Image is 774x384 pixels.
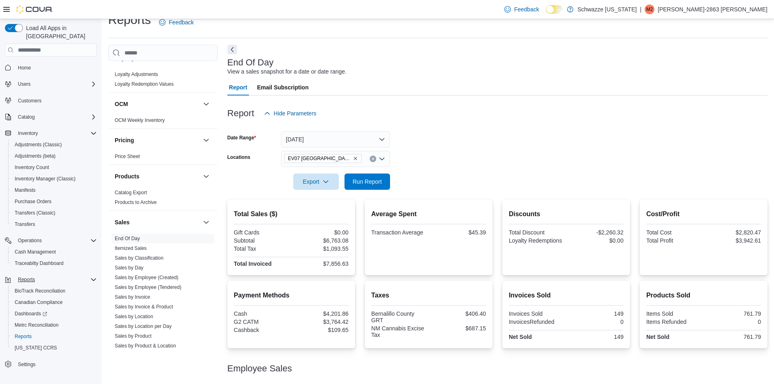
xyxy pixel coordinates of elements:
[509,334,532,340] strong: Net Sold
[11,140,97,150] span: Adjustments (Classic)
[227,135,256,141] label: Date Range
[169,18,194,26] span: Feedback
[2,128,100,139] button: Inventory
[11,258,97,268] span: Traceabilty Dashboard
[568,334,624,340] div: 149
[15,112,97,122] span: Catalog
[15,288,65,294] span: BioTrack Reconciliation
[115,190,147,195] a: Catalog Export
[115,255,164,261] a: Sales by Classification
[646,229,702,236] div: Total Cost
[646,209,761,219] h2: Cost/Profit
[18,237,42,244] span: Operations
[371,229,427,236] div: Transaction Average
[234,245,290,252] div: Total Tax
[293,319,349,325] div: $3,764.42
[11,309,97,319] span: Dashboards
[15,95,97,106] span: Customers
[274,109,316,117] span: Hide Parameters
[15,236,97,245] span: Operations
[379,156,385,162] button: Open list of options
[115,117,165,123] a: OCM Weekly Inventory
[115,218,200,226] button: Sales
[227,67,347,76] div: View a sales snapshot for a date or date range.
[284,154,362,163] span: EV07 Paradise Hills
[8,207,100,219] button: Transfers (Classic)
[8,219,100,230] button: Transfers
[11,151,97,161] span: Adjustments (beta)
[115,200,157,205] a: Products to Archive
[115,172,140,180] h3: Products
[201,135,211,145] button: Pricing
[261,105,320,121] button: Hide Parameters
[115,235,140,242] span: End Of Day
[234,209,349,219] h2: Total Sales ($)
[11,197,97,206] span: Purchase Orders
[15,128,41,138] button: Inventory
[658,4,767,14] p: [PERSON_NAME]-2863 [PERSON_NAME]
[234,229,290,236] div: Gift Cards
[11,286,97,296] span: BioTrack Reconciliation
[568,237,624,244] div: $0.00
[293,237,349,244] div: $6,763.08
[646,319,702,325] div: Items Refunded
[8,258,100,269] button: Traceabilty Dashboard
[115,265,144,271] span: Sales by Day
[11,219,38,229] a: Transfers
[15,345,57,351] span: [US_STATE] CCRS
[115,284,181,291] span: Sales by Employee (Tendered)
[8,196,100,207] button: Purchase Orders
[293,245,349,252] div: $1,093.55
[568,319,624,325] div: 0
[115,117,165,124] span: OCM Weekly Inventory
[11,185,97,195] span: Manifests
[115,245,147,252] span: Itemized Sales
[8,184,100,196] button: Manifests
[8,297,100,308] button: Canadian Compliance
[227,108,254,118] h3: Report
[8,342,100,354] button: [US_STATE] CCRS
[227,58,274,67] h3: End Of Day
[23,24,97,40] span: Load All Apps in [GEOGRAPHIC_DATA]
[288,154,351,163] span: EV07 [GEOGRAPHIC_DATA]
[11,297,97,307] span: Canadian Compliance
[2,95,100,106] button: Customers
[501,1,542,17] a: Feedback
[18,98,41,104] span: Customers
[115,343,176,349] a: Sales by Product & Location
[430,325,486,332] div: $687.15
[18,65,31,71] span: Home
[705,310,761,317] div: 761.79
[15,187,35,193] span: Manifests
[115,153,140,160] span: Price Sheet
[371,310,427,323] div: Bernalillo County GRT
[11,174,97,184] span: Inventory Manager (Classic)
[115,218,130,226] h3: Sales
[568,229,624,236] div: -$2,260.32
[2,358,100,370] button: Settings
[18,276,35,283] span: Reports
[293,310,349,317] div: $4,201.86
[115,294,150,300] span: Sales by Invoice
[509,237,565,244] div: Loyalty Redemptions
[234,319,290,325] div: G2 CATM
[115,245,147,251] a: Itemized Sales
[11,140,65,150] a: Adjustments (Classic)
[15,96,45,106] a: Customers
[11,297,66,307] a: Canadian Compliance
[234,310,290,317] div: Cash
[11,163,97,172] span: Inventory Count
[646,334,669,340] strong: Net Sold
[115,81,174,87] span: Loyalty Redemption Values
[2,61,100,73] button: Home
[15,198,52,205] span: Purchase Orders
[15,275,97,284] span: Reports
[509,319,565,325] div: InvoicesRefunded
[115,255,164,261] span: Sales by Classification
[8,308,100,319] a: Dashboards
[8,246,100,258] button: Cash Management
[16,5,53,13] img: Cova
[115,136,200,144] button: Pricing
